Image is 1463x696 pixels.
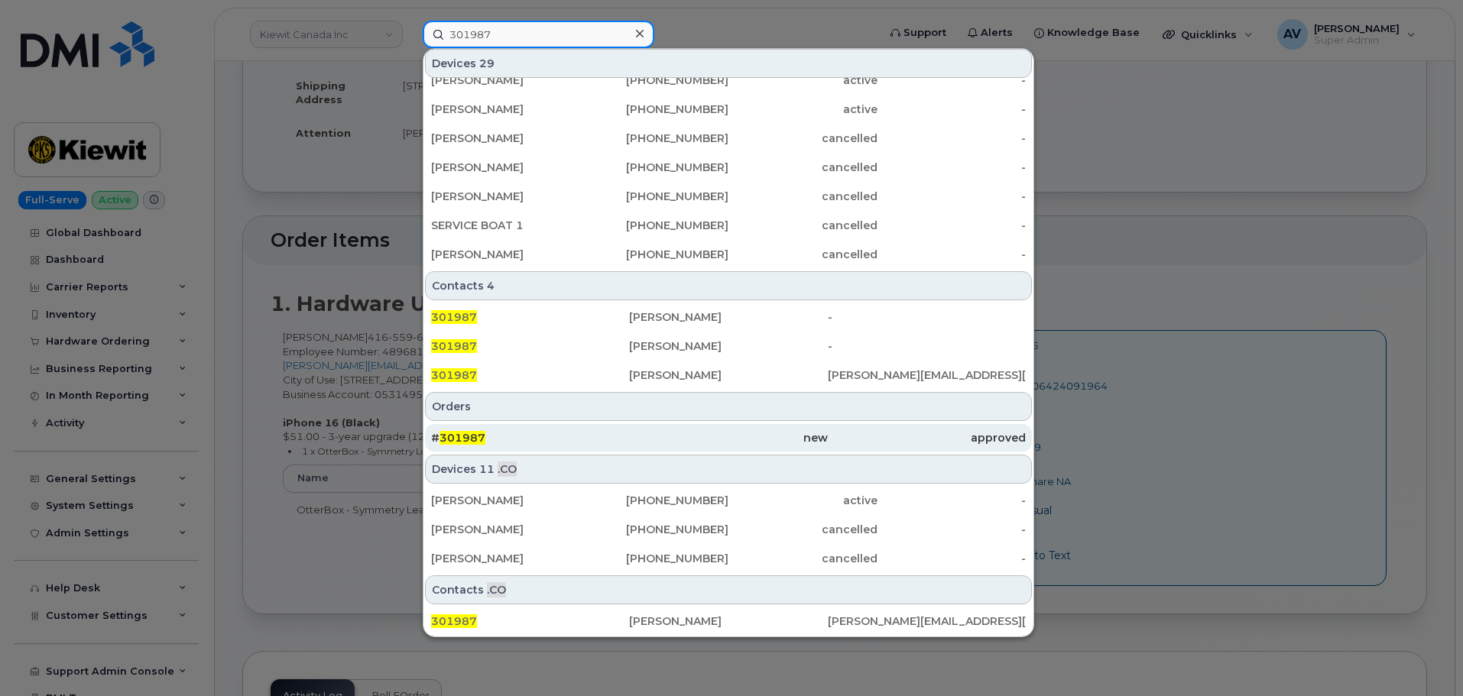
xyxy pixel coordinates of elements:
a: [PERSON_NAME][PHONE_NUMBER]cancelled- [425,125,1032,152]
a: 301987[PERSON_NAME]- [425,332,1032,360]
div: [PERSON_NAME] [431,493,580,508]
div: Orders [425,392,1032,421]
a: 301987[PERSON_NAME]- [425,303,1032,331]
span: 29 [479,56,495,71]
span: .CO [498,461,517,477]
div: active [728,493,877,508]
div: [PERSON_NAME] [431,247,580,262]
div: - [877,102,1027,117]
div: cancelled [728,247,877,262]
div: Devices [425,49,1032,78]
div: [PERSON_NAME] [629,613,827,629]
div: [PERSON_NAME][EMAIL_ADDRESS][PERSON_NAME][DOMAIN_NAME] [828,613,1026,629]
div: cancelled [728,189,877,204]
a: [PERSON_NAME][PHONE_NUMBER]cancelled- [425,241,1032,268]
div: active [728,102,877,117]
div: [PERSON_NAME] [431,131,580,146]
div: [PERSON_NAME] [431,522,580,537]
div: - [877,189,1027,204]
div: [PHONE_NUMBER] [580,493,729,508]
a: [PERSON_NAME][PHONE_NUMBER]cancelled- [425,154,1032,181]
span: 301987 [431,614,477,628]
iframe: Messenger Launcher [1396,630,1452,685]
div: [PERSON_NAME] [431,73,580,88]
div: - [877,218,1027,233]
div: - [877,160,1027,175]
div: [PHONE_NUMBER] [580,160,729,175]
span: 301987 [431,339,477,353]
span: 301987 [431,368,477,382]
div: # [431,430,629,445]
input: Find something... [423,21,654,48]
div: [PERSON_NAME] [629,338,827,354]
div: [PERSON_NAME] [629,367,827,383]
div: - [877,551,1027,566]
div: - [877,522,1027,537]
div: [PHONE_NUMBER] [580,131,729,146]
div: cancelled [728,551,877,566]
span: 4 [487,278,495,293]
div: cancelled [728,218,877,233]
div: [PERSON_NAME] [431,102,580,117]
span: 301987 [431,310,477,324]
div: [PHONE_NUMBER] [580,522,729,537]
div: [PERSON_NAME] [431,551,580,566]
div: [PERSON_NAME] [431,189,580,204]
a: 301987[PERSON_NAME][PERSON_NAME][EMAIL_ADDRESS][PERSON_NAME][DOMAIN_NAME] [425,361,1032,389]
div: [PHONE_NUMBER] [580,247,729,262]
div: [PERSON_NAME] [431,160,580,175]
div: approved [828,430,1026,445]
div: Contacts [425,271,1032,300]
div: [PHONE_NUMBER] [580,102,729,117]
a: [PERSON_NAME][PHONE_NUMBER]active- [425,66,1032,94]
div: [PHONE_NUMBER] [580,551,729,566]
a: [PERSON_NAME][PHONE_NUMBER]active- [425,487,1032,514]
a: [PERSON_NAME][PHONE_NUMBER]cancelled- [425,516,1032,543]
a: 301987[PERSON_NAME][PERSON_NAME][EMAIL_ADDRESS][PERSON_NAME][DOMAIN_NAME] [425,607,1032,635]
div: - [828,309,1026,325]
div: - [828,338,1026,354]
div: Contacts [425,575,1032,604]
a: [PERSON_NAME][PHONE_NUMBER]cancelled- [425,183,1032,210]
a: [PERSON_NAME][PHONE_NUMBER]cancelled- [425,545,1032,572]
span: .CO [487,582,506,597]
div: cancelled [728,131,877,146]
span: 301987 [440,431,485,445]
div: [PHONE_NUMBER] [580,73,729,88]
div: new [629,430,827,445]
div: [PHONE_NUMBER] [580,218,729,233]
div: - [877,493,1027,508]
div: - [877,131,1027,146]
div: - [877,73,1027,88]
a: #301987newapproved [425,424,1032,452]
div: cancelled [728,522,877,537]
span: 11 [479,461,495,477]
div: [PHONE_NUMBER] [580,189,729,204]
div: active [728,73,877,88]
div: [PERSON_NAME] [629,309,827,325]
div: - [877,247,1027,262]
a: SERVICE BOAT 1[PHONE_NUMBER]cancelled- [425,212,1032,239]
a: [PERSON_NAME][PHONE_NUMBER]active- [425,95,1032,123]
div: Devices [425,455,1032,484]
div: [PERSON_NAME][EMAIL_ADDRESS][PERSON_NAME][DOMAIN_NAME] [828,367,1026,383]
div: cancelled [728,160,877,175]
div: SERVICE BOAT 1 [431,218,580,233]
